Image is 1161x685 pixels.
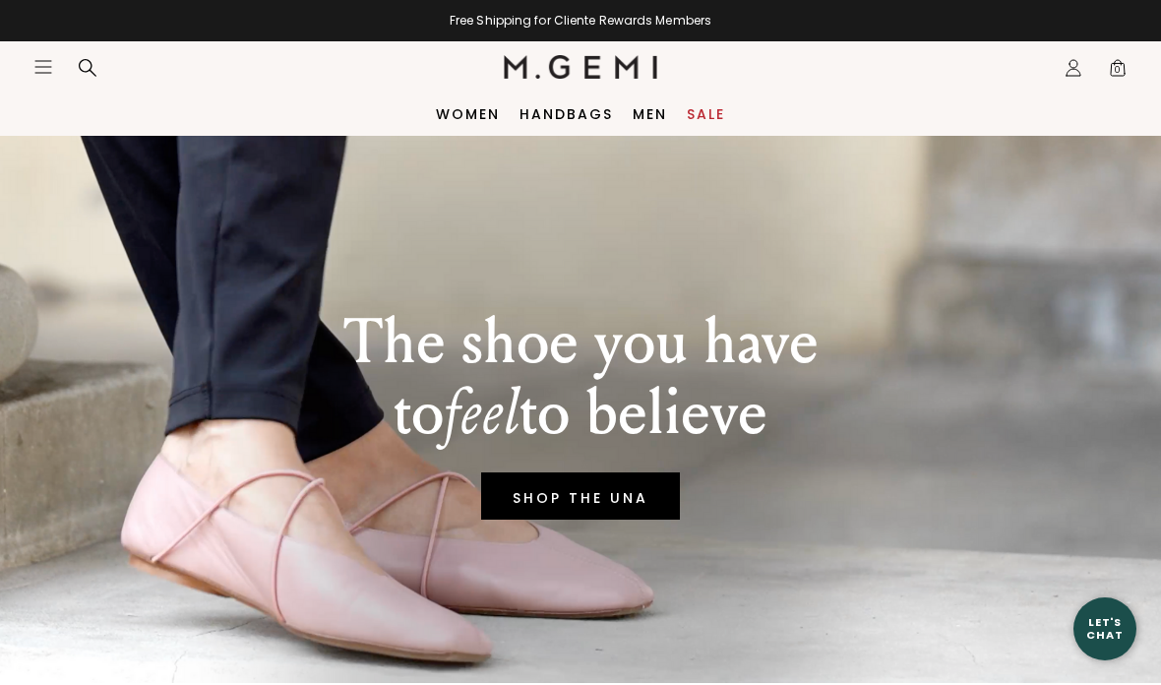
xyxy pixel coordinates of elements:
p: to to believe [343,378,819,449]
a: Women [436,106,500,122]
a: SHOP THE UNA [481,472,680,520]
button: Open site menu [33,57,53,77]
a: Men [633,106,667,122]
a: Handbags [519,106,613,122]
em: feel [444,375,519,451]
div: Let's Chat [1073,616,1136,641]
p: The shoe you have [343,307,819,378]
span: 0 [1108,62,1128,82]
a: Sale [687,106,725,122]
img: M.Gemi [504,55,658,79]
